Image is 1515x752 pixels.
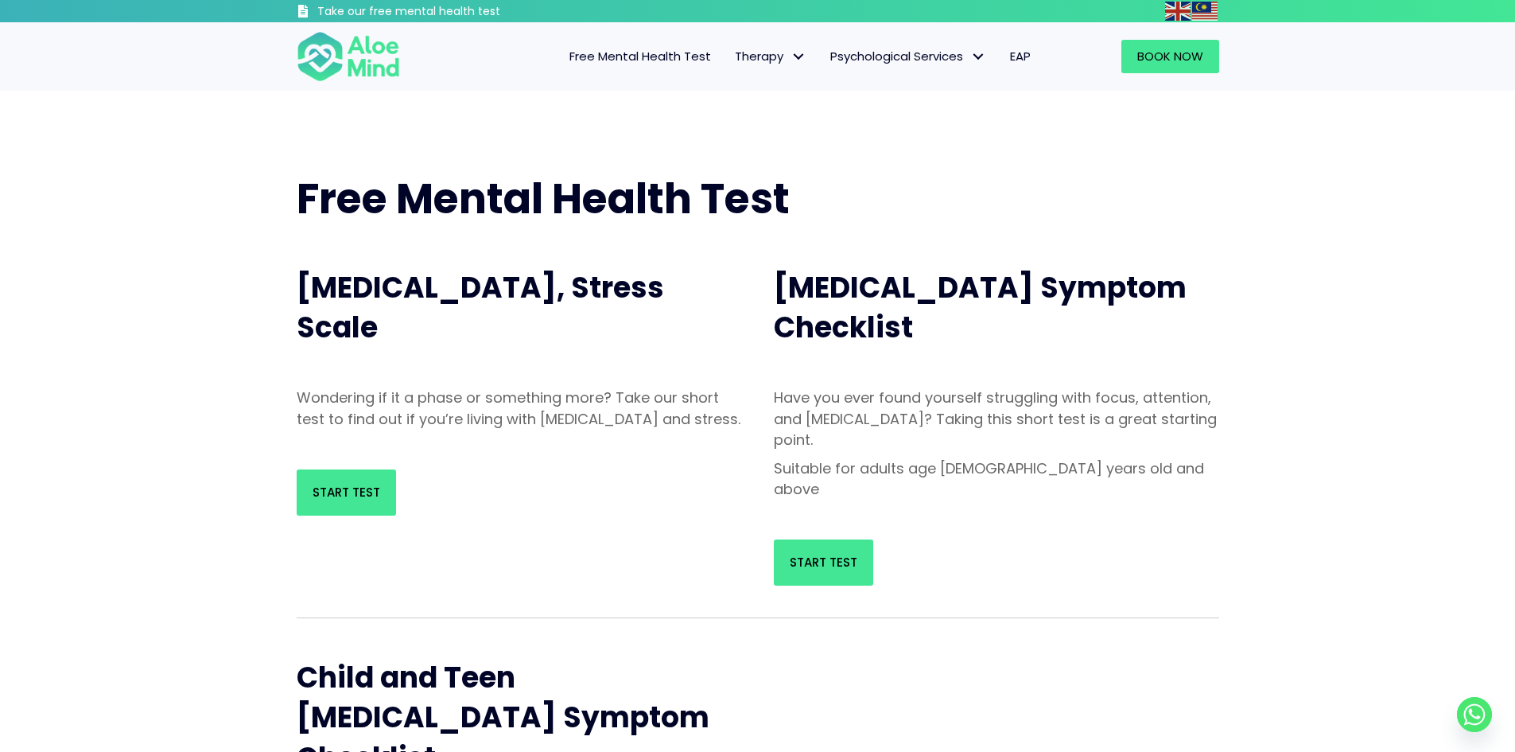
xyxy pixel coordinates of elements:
[1192,2,1218,21] img: ms
[569,48,711,64] span: Free Mental Health Test
[297,169,790,228] span: Free Mental Health Test
[297,388,742,429] p: Wondering if it a phase or something more? Take our short test to find out if you’re living with ...
[1165,2,1192,20] a: English
[297,470,396,516] a: Start Test
[1137,48,1203,64] span: Book Now
[774,458,1219,500] p: Suitable for adults age [DEMOGRAPHIC_DATA] years old and above
[774,540,873,586] a: Start Test
[998,40,1043,73] a: EAP
[1165,2,1191,21] img: en
[787,45,810,68] span: Therapy: submenu
[1457,697,1492,732] a: Whatsapp
[1192,2,1219,20] a: Malay
[317,4,585,20] h3: Take our free mental health test
[774,267,1187,348] span: [MEDICAL_DATA] Symptom Checklist
[723,40,818,73] a: TherapyTherapy: submenu
[967,45,990,68] span: Psychological Services: submenu
[297,4,585,22] a: Take our free mental health test
[735,48,806,64] span: Therapy
[1121,40,1219,73] a: Book Now
[557,40,723,73] a: Free Mental Health Test
[297,30,400,83] img: Aloe mind Logo
[313,484,380,501] span: Start Test
[1010,48,1031,64] span: EAP
[818,40,998,73] a: Psychological ServicesPsychological Services: submenu
[421,40,1043,73] nav: Menu
[774,388,1219,450] p: Have you ever found yourself struggling with focus, attention, and [MEDICAL_DATA]? Taking this sh...
[830,48,986,64] span: Psychological Services
[297,267,664,348] span: [MEDICAL_DATA], Stress Scale
[790,554,857,571] span: Start Test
